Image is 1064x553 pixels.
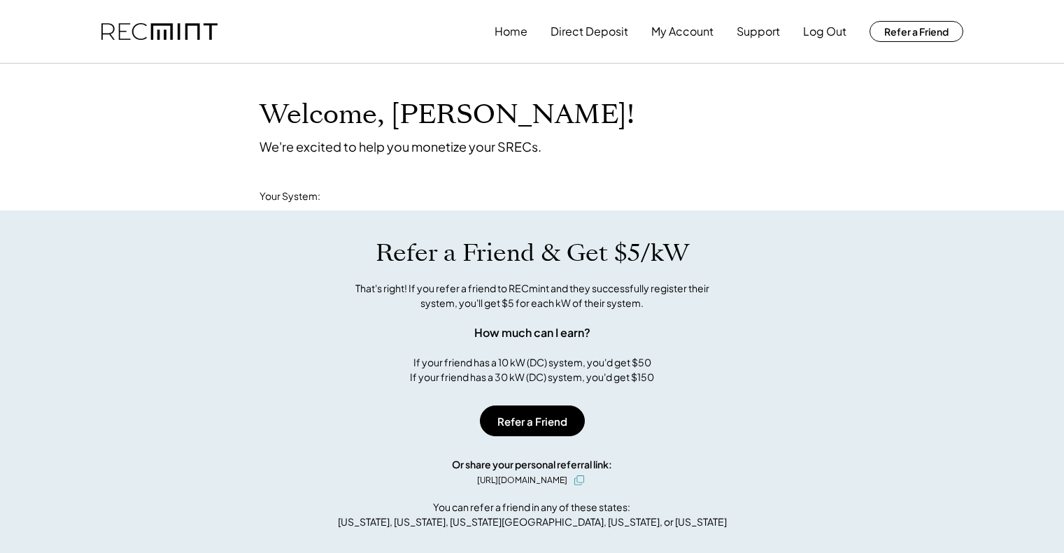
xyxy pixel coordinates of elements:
div: That's right! If you refer a friend to RECmint and they successfully register their system, you'l... [340,281,725,310]
div: Your System: [260,189,320,203]
button: Support [737,17,780,45]
div: We're excited to help you monetize your SRECs. [260,138,541,155]
button: Refer a Friend [480,405,585,436]
button: Home [495,17,527,45]
div: You can refer a friend in any of these states: [US_STATE], [US_STATE], [US_STATE][GEOGRAPHIC_DATA... [338,500,727,529]
button: click to copy [571,472,588,489]
div: How much can I earn? [474,324,590,341]
div: Or share your personal referral link: [452,457,612,472]
h1: Refer a Friend & Get $5/kW [376,238,689,268]
button: Refer a Friend [870,21,963,42]
button: Log Out [803,17,846,45]
div: If your friend has a 10 kW (DC) system, you'd get $50 If your friend has a 30 kW (DC) system, you... [410,355,654,385]
button: Direct Deposit [551,17,628,45]
img: recmint-logotype%403x.png [101,23,218,41]
h1: Welcome, [PERSON_NAME]! [260,99,634,131]
button: My Account [651,17,714,45]
div: [URL][DOMAIN_NAME] [477,474,567,487]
